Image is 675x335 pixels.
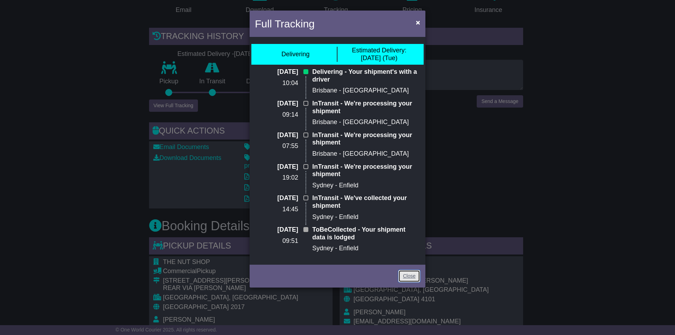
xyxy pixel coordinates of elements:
[312,118,420,126] p: Brisbane - [GEOGRAPHIC_DATA]
[255,111,298,119] p: 09:14
[312,245,420,252] p: Sydney - Enfield
[352,47,406,62] div: [DATE] (Tue)
[255,174,298,182] p: 19:02
[312,182,420,189] p: Sydney - Enfield
[255,79,298,87] p: 10:04
[312,87,420,95] p: Brisbane - [GEOGRAPHIC_DATA]
[312,226,420,241] p: ToBeCollected - Your shipment data is lodged
[312,163,420,178] p: InTransit - We're processing your shipment
[255,142,298,150] p: 07:55
[255,16,315,32] h4: Full Tracking
[312,194,420,210] p: InTransit - We've collected your shipment
[255,237,298,245] p: 09:51
[255,194,298,202] p: [DATE]
[416,18,420,26] span: ×
[281,51,309,58] div: Delivering
[312,100,420,115] p: InTransit - We're processing your shipment
[255,100,298,108] p: [DATE]
[398,270,420,282] a: Close
[312,131,420,147] p: InTransit - We're processing your shipment
[255,206,298,213] p: 14:45
[352,47,406,54] span: Estimated Delivery:
[412,15,424,30] button: Close
[312,213,420,221] p: Sydney - Enfield
[255,226,298,234] p: [DATE]
[312,150,420,158] p: Brisbane - [GEOGRAPHIC_DATA]
[312,68,420,83] p: Delivering - Your shipment's with a driver
[255,163,298,171] p: [DATE]
[255,131,298,139] p: [DATE]
[255,68,298,76] p: [DATE]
